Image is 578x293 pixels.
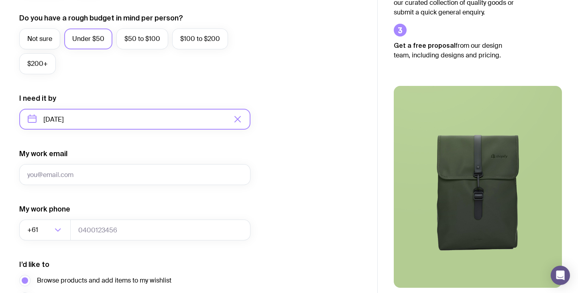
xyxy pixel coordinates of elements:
[19,204,70,214] label: My work phone
[19,260,49,269] label: I’d like to
[19,109,250,130] input: Select a target date
[19,164,250,185] input: you@email.com
[394,42,456,49] strong: Get a free proposal
[40,220,52,240] input: Search for option
[172,28,228,49] label: $100 to $200
[116,28,168,49] label: $50 to $100
[37,276,171,285] span: Browse products and add items to my wishlist
[64,28,112,49] label: Under $50
[19,220,71,240] div: Search for option
[19,149,67,159] label: My work email
[19,53,56,74] label: $200+
[551,266,570,285] div: Open Intercom Messenger
[19,94,56,103] label: I need it by
[27,220,40,240] span: +61
[394,41,514,60] p: from our design team, including designs and pricing.
[19,28,60,49] label: Not sure
[70,220,250,240] input: 0400123456
[19,13,183,23] label: Do you have a rough budget in mind per person?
